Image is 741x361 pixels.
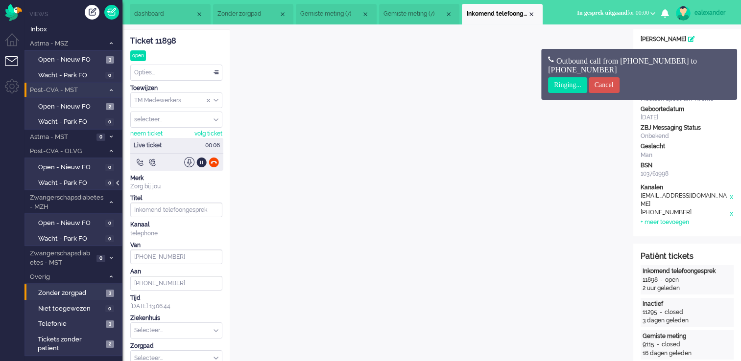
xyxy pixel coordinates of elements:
h4: Outbound call from [PHONE_NUMBER] to [PHONE_NUMBER] [548,57,730,74]
li: 11811 [296,4,377,24]
span: Wacht - Park FO [38,234,103,244]
div: 16 dagen geleden [643,349,732,358]
span: 0 [96,134,105,141]
li: 9345 [379,4,460,24]
div: Assign User [130,112,222,128]
span: Gemiste meting (7) [300,10,361,18]
div: - [654,340,662,349]
div: Ticket 11898 [130,36,222,47]
span: Post-CVA - OLVG [28,147,104,156]
a: Wacht - Park FO 0 [28,177,121,188]
a: Tickets zonder patient 2 [28,334,121,353]
li: Tickets menu [5,56,27,78]
a: Quick Ticket [104,5,119,20]
span: 3 [106,320,114,328]
div: Kanalen [641,183,734,192]
span: Niet toegewezen [38,304,103,314]
span: 2 [106,103,114,111]
div: 9115 [643,340,654,349]
span: Zwangerschapsdiabetes - MZH [28,193,104,211]
div: 2 uur geleden [643,284,732,293]
span: Inbox [30,25,122,34]
a: Inbox [28,23,122,34]
div: Close tab [279,10,287,18]
span: Astma - MST [28,133,94,142]
div: - [658,276,665,284]
div: 103761998 [641,170,734,178]
span: Zonder zorgpad [38,289,103,298]
div: 3 dagen geleden [643,316,732,325]
div: 11295 [643,308,657,316]
div: Close tab [527,10,535,18]
div: ealexander [694,8,731,18]
div: Toewijzen [130,84,222,92]
div: Inactief [643,300,732,308]
div: [PHONE_NUMBER] [641,208,729,218]
span: 0 [105,118,114,126]
span: Zwangerschapsdiabetes - MST [28,249,94,267]
div: open [665,276,679,284]
span: Post-CVA - MST [28,86,104,95]
div: Geslacht [641,142,734,151]
a: Open - Nieuw FO 2 [28,101,121,112]
div: Assign Group [130,92,222,109]
a: ealexander [674,6,731,21]
span: 3 [106,56,114,64]
div: Zorg bij jou [130,182,222,191]
div: volg ticket [194,130,222,138]
div: closed [665,308,683,316]
li: View [213,4,294,24]
li: Dashboard [130,4,211,24]
span: Open - Nieuw FO [38,163,103,172]
div: Gemiste meting [643,332,732,340]
a: Omnidesk [5,6,22,14]
span: Tickets zonder patient [38,335,103,353]
a: Open - Nieuw FO 3 [28,54,121,65]
span: 0 [105,180,114,187]
div: ZBJ Messaging Status [641,124,734,132]
img: avatar [676,6,691,21]
a: Wacht - Park FO 0 [28,69,121,80]
span: Zonder zorgpad [217,10,279,18]
li: Views [29,10,122,18]
div: Close tab [445,10,453,18]
li: In gesprek uitgaandfor 00:00 [571,3,661,24]
div: Close tab [361,10,369,18]
div: Geboortedatum [641,105,734,113]
div: Zorgpad [130,342,222,350]
div: Man [641,151,734,159]
span: In gesprek uitgaand [577,9,627,16]
span: dashboard [134,10,195,18]
span: 0 [105,220,114,227]
a: Wacht - Park FO 0 [28,116,121,127]
div: [EMAIL_ADDRESS][DOMAIN_NAME] [641,192,729,208]
span: Open - Nieuw FO [38,219,103,228]
div: Merk [130,174,222,182]
a: Open - Nieuw FO 0 [28,161,121,172]
div: Ziekenhuis [130,314,222,322]
body: Rich Text Area. Press ALT-0 for help. [4,4,385,21]
input: +31612345678 [130,276,222,291]
a: Open - Nieuw FO 0 [28,217,121,228]
div: Titel [130,194,222,203]
div: open [130,50,146,61]
span: 0 [105,305,114,313]
div: closed [662,340,680,349]
span: Gemiste meting (7) [383,10,445,18]
span: Astma - MSZ [28,39,104,48]
div: Close tab [195,10,203,18]
div: Tijd [130,294,222,302]
div: 11898 [643,276,658,284]
li: Admin menu [5,79,27,101]
div: Creëer ticket [85,5,99,20]
div: + meer toevoegen [641,218,689,226]
div: x [729,208,734,218]
span: 0 [96,255,105,262]
span: Open - Nieuw FO [38,55,103,65]
img: flow_omnibird.svg [5,4,22,21]
span: Inkomend telefoongesprek [466,10,527,18]
span: Open - Nieuw FO [38,102,103,112]
div: - [657,308,665,316]
span: Telefonie [38,319,103,329]
span: 3 [106,290,114,297]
